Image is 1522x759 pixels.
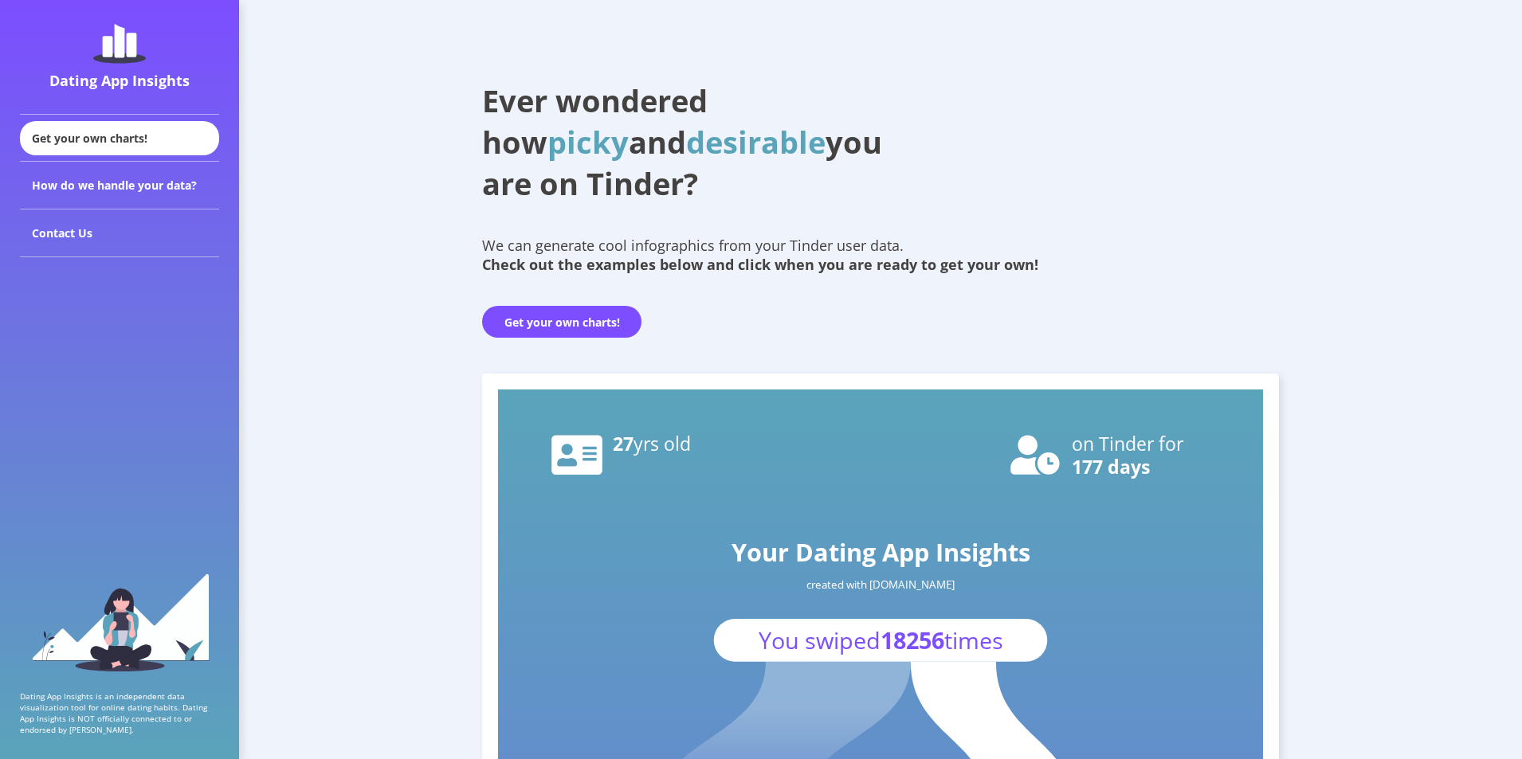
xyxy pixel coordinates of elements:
b: Check out the examples below and click when you are ready to get your own! [482,255,1038,274]
img: sidebar_girl.91b9467e.svg [30,572,210,671]
div: How do we handle your data? [20,162,219,209]
tspan: times [944,624,1003,655]
text: Your Dating App Insights [732,535,1030,569]
tspan: yrs old [634,431,691,456]
div: Contact Us [20,209,219,257]
span: desirable [686,121,826,162]
div: We can generate cool infographics from your Tinder user data. [482,236,1279,274]
text: 27 [613,431,691,456]
text: on Tinder for [1072,431,1184,456]
div: Get your own charts! [20,121,219,155]
tspan: 18256 [881,624,944,655]
img: dating-app-insights-logo.5abe6921.svg [93,24,146,64]
div: Dating App Insights [24,71,215,90]
p: Dating App Insights is an independent data visualization tool for online dating habits. Dating Ap... [20,691,219,735]
text: 177 days [1072,454,1150,479]
button: Get your own charts! [482,306,641,338]
span: picky [547,121,629,162]
text: created with [DOMAIN_NAME] [806,577,955,592]
h1: Ever wondered how and you are on Tinder? [482,80,920,204]
text: You swiped [759,624,1003,655]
